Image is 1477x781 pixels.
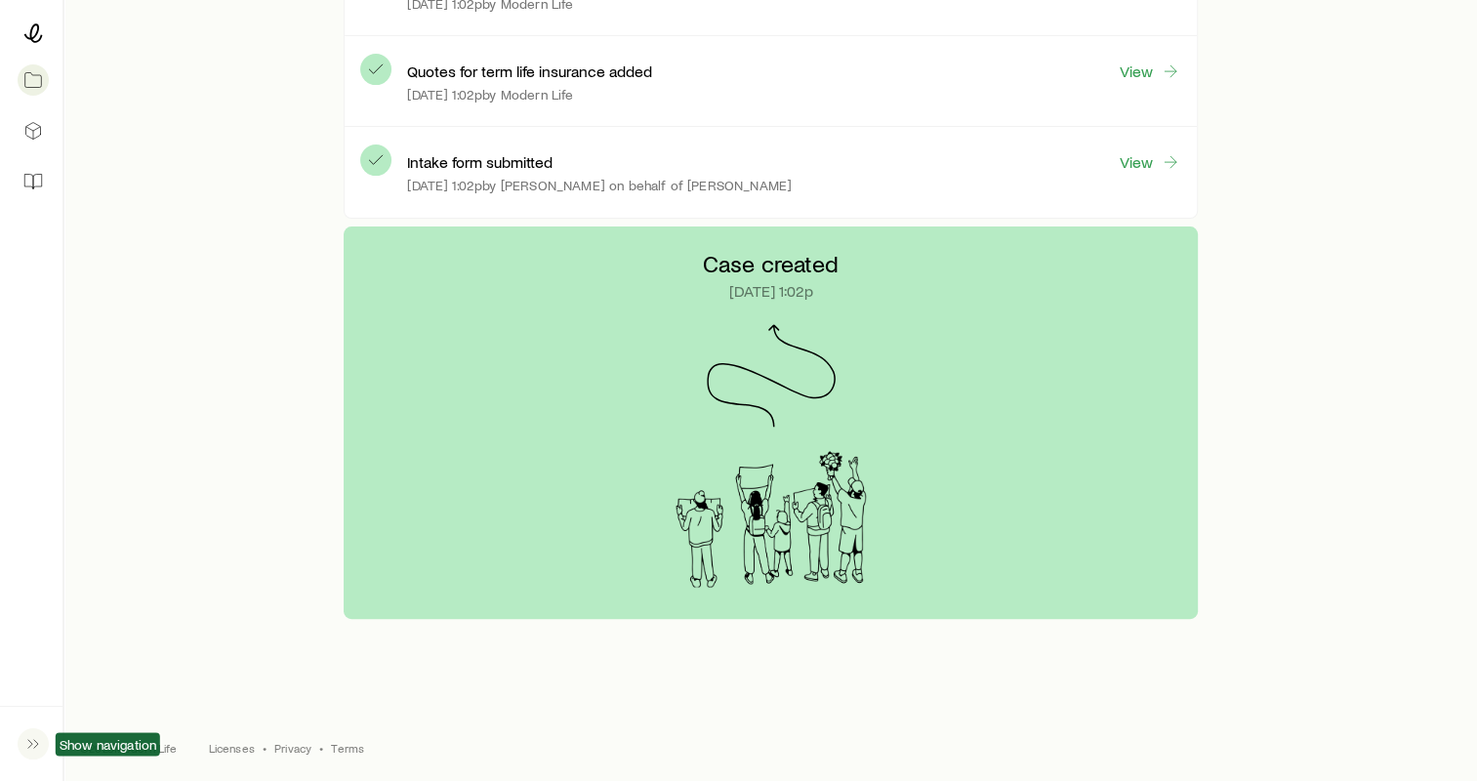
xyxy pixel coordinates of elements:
p: [DATE] 1:02p by [PERSON_NAME] on behalf of [PERSON_NAME] [407,178,792,193]
p: Case created [703,250,839,277]
p: [DATE] 1:02p by Modern Life [407,87,573,103]
a: Licenses [209,740,255,756]
span: • [319,740,323,756]
p: [DATE] 1:02p [729,281,813,301]
a: Terms [331,740,364,756]
p: Intake form submitted [407,152,553,172]
a: View [1119,151,1181,173]
img: Arrival Signs [657,451,884,588]
span: • [263,740,267,756]
p: Quotes for term life insurance added [407,62,652,81]
a: View [1119,61,1181,82]
a: Privacy [274,740,311,756]
span: Show navigation [60,736,156,752]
